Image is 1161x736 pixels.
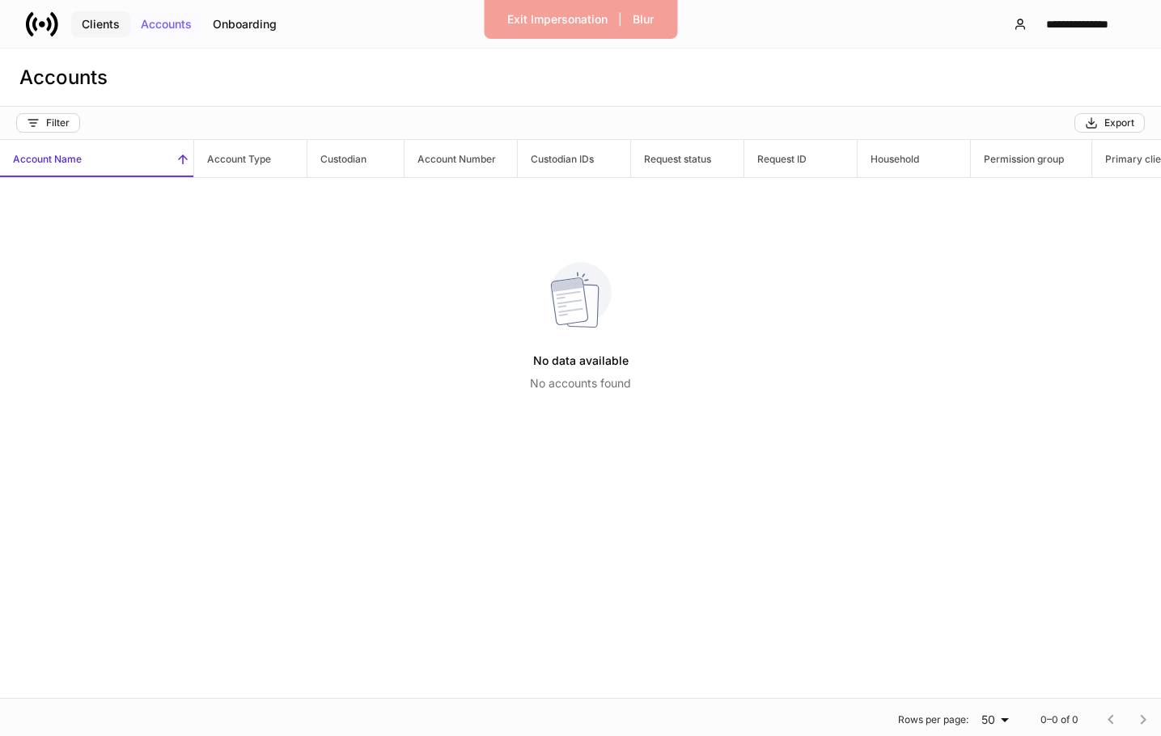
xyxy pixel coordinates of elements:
h6: Permission group [971,151,1064,167]
h6: Account Type [194,151,271,167]
h3: Accounts [19,65,108,91]
h6: Request ID [744,151,807,167]
div: Onboarding [213,19,277,30]
h6: Account Number [405,151,496,167]
button: Exit Impersonation [497,6,618,32]
h6: Household [858,151,919,167]
button: Filter [16,113,80,133]
p: 0–0 of 0 [1040,713,1078,726]
h5: No data available [533,346,629,375]
div: 50 [975,712,1015,728]
span: Household [858,140,970,177]
div: Accounts [141,19,192,30]
button: Accounts [130,11,202,37]
span: Request status [631,140,744,177]
span: Account Type [194,140,307,177]
span: Account Number [405,140,517,177]
button: Export [1074,113,1145,133]
p: No accounts found [530,375,631,391]
button: Clients [71,11,130,37]
p: Rows per page: [898,713,968,726]
button: Onboarding [202,11,287,37]
span: Custodian IDs [518,140,630,177]
div: Clients [82,19,120,30]
div: Export [1085,116,1134,129]
h6: Custodian IDs [518,151,594,167]
div: Exit Impersonation [507,14,608,25]
div: Blur [633,14,654,25]
h6: Request status [631,151,711,167]
span: Permission group [971,140,1091,177]
h6: Custodian [307,151,367,167]
button: Blur [622,6,664,32]
span: Custodian [307,140,404,177]
div: Filter [27,116,70,129]
span: Request ID [744,140,857,177]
